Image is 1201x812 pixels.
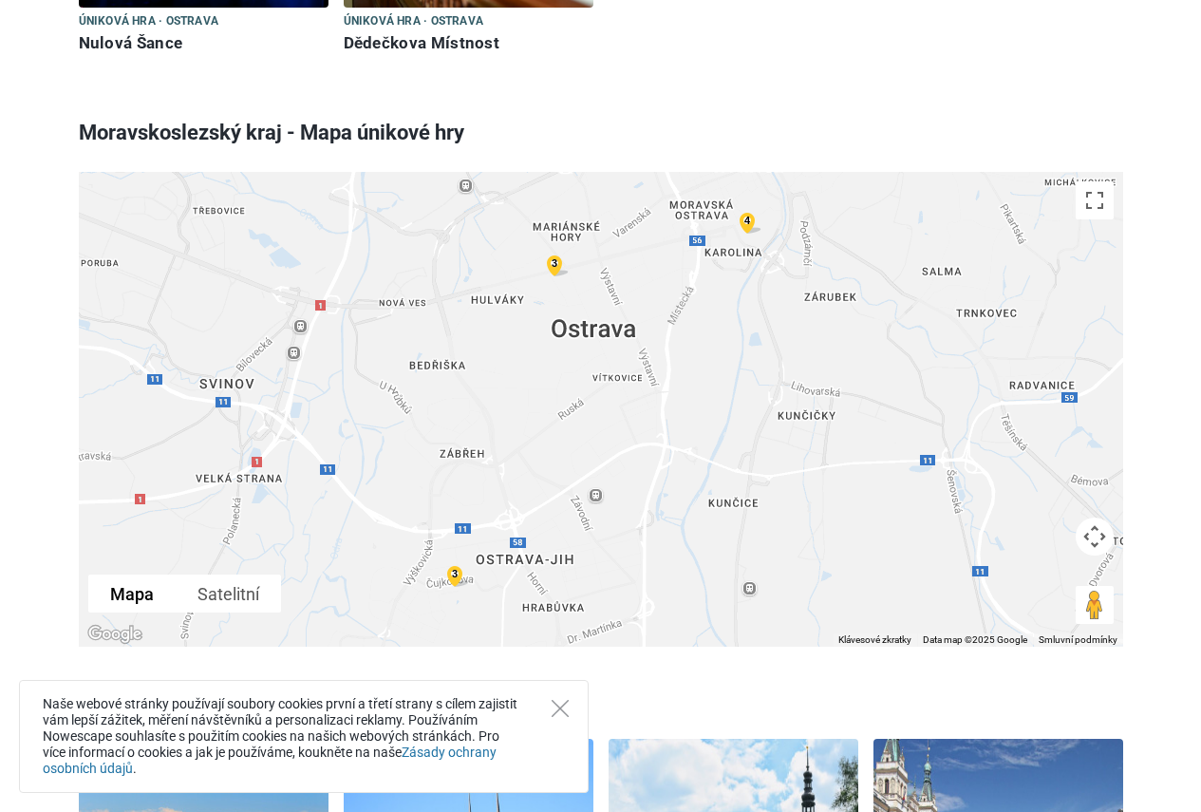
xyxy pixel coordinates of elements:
button: Close [552,700,569,717]
a: Otevřít tuto oblast v Mapách Google (otevře nové okno) [84,622,146,647]
a: Smluvní podmínky (otevře se na nové kartě) [1039,634,1117,645]
span: Data map ©2025 Google [923,634,1027,645]
img: map-view-ico-yellow.png [547,255,570,277]
div: 3 [443,563,466,585]
span: Úniková hra · Ostrava [79,11,219,32]
a: Zásady ochrany osobních údajů [43,745,497,776]
img: map-view-ico-yellow.png [447,566,470,588]
button: Ovládání kamery na mapě [1076,518,1114,556]
h6: Nulová Šance [79,33,328,53]
button: Zobrazit mapu s ulicemi [88,575,176,613]
img: Google [84,622,146,647]
button: Zobrazit satelitní snímky [176,575,281,613]
button: Přepnout zobrazení na celou obrazovku [1076,181,1114,219]
h3: Moravskoslezský kraj - Mapa únikové hry [79,108,1123,158]
div: Naše webové stránky používají soubory cookies první a třetí strany s cílem zajistit vám lepší záž... [19,680,589,793]
span: Úniková hra · Ostrava [344,11,484,32]
button: Přetažením panáčka na mapu otevřete Street View [1076,586,1114,624]
h6: Dědečkova Místnost [344,33,593,53]
div: 3 [543,253,566,274]
div: 4 [736,210,759,232]
button: Klávesové zkratky [838,633,911,647]
img: map-view-ico-yellow.png [740,213,762,235]
h3: Populární lokality [79,675,1123,725]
